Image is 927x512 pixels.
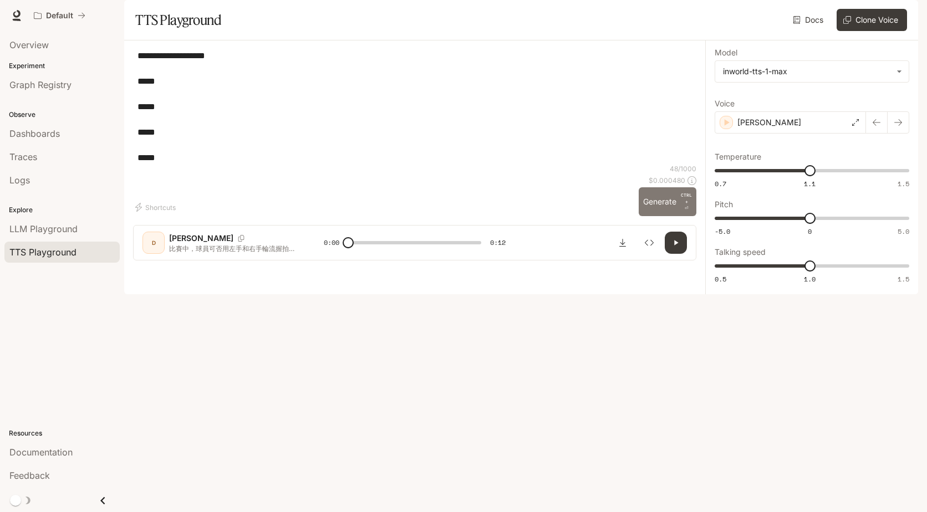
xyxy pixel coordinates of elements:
[715,248,766,256] p: Talking speed
[715,179,726,188] span: 0.7
[169,244,297,253] p: 比賽中，球員可否用左手和右手輪流握拍擊球？ 1. 不可以 2. 可以 3. 只能在換邊休息時換手
[723,66,891,77] div: inworld-tts-1-max
[638,232,660,254] button: Inspect
[324,237,339,248] span: 0:00
[715,49,737,57] p: Model
[612,232,634,254] button: Download audio
[715,100,735,107] p: Voice
[898,227,909,236] span: 5.0
[791,9,828,31] a: Docs
[837,9,907,31] button: Clone Voice
[737,117,801,128] p: [PERSON_NAME]
[46,11,73,21] p: Default
[681,192,692,205] p: CTRL +
[715,201,733,208] p: Pitch
[715,227,730,236] span: -5.0
[133,198,180,216] button: Shortcuts
[639,187,696,216] button: GenerateCTRL +⏎
[715,153,761,161] p: Temperature
[898,179,909,188] span: 1.5
[29,4,90,27] button: All workspaces
[808,227,812,236] span: 0
[715,61,909,82] div: inworld-tts-1-max
[804,274,816,284] span: 1.0
[715,274,726,284] span: 0.5
[135,9,221,31] h1: TTS Playground
[681,192,692,212] p: ⏎
[145,234,162,252] div: D
[898,274,909,284] span: 1.5
[169,233,233,244] p: [PERSON_NAME]
[233,235,249,242] button: Copy Voice ID
[804,179,816,188] span: 1.1
[490,237,506,248] span: 0:12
